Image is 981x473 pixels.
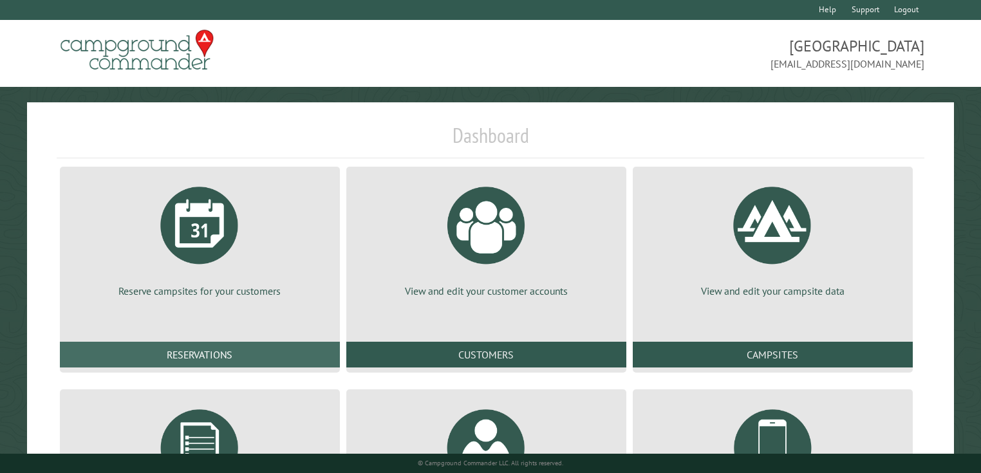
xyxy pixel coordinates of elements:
[57,25,218,75] img: Campground Commander
[75,177,324,298] a: Reserve campsites for your customers
[490,35,924,71] span: [GEOGRAPHIC_DATA] [EMAIL_ADDRESS][DOMAIN_NAME]
[362,284,611,298] p: View and edit your customer accounts
[60,342,340,367] a: Reservations
[418,459,563,467] small: © Campground Commander LLC. All rights reserved.
[362,177,611,298] a: View and edit your customer accounts
[346,342,626,367] a: Customers
[633,342,913,367] a: Campsites
[648,284,897,298] p: View and edit your campsite data
[75,284,324,298] p: Reserve campsites for your customers
[648,177,897,298] a: View and edit your campsite data
[57,123,925,158] h1: Dashboard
